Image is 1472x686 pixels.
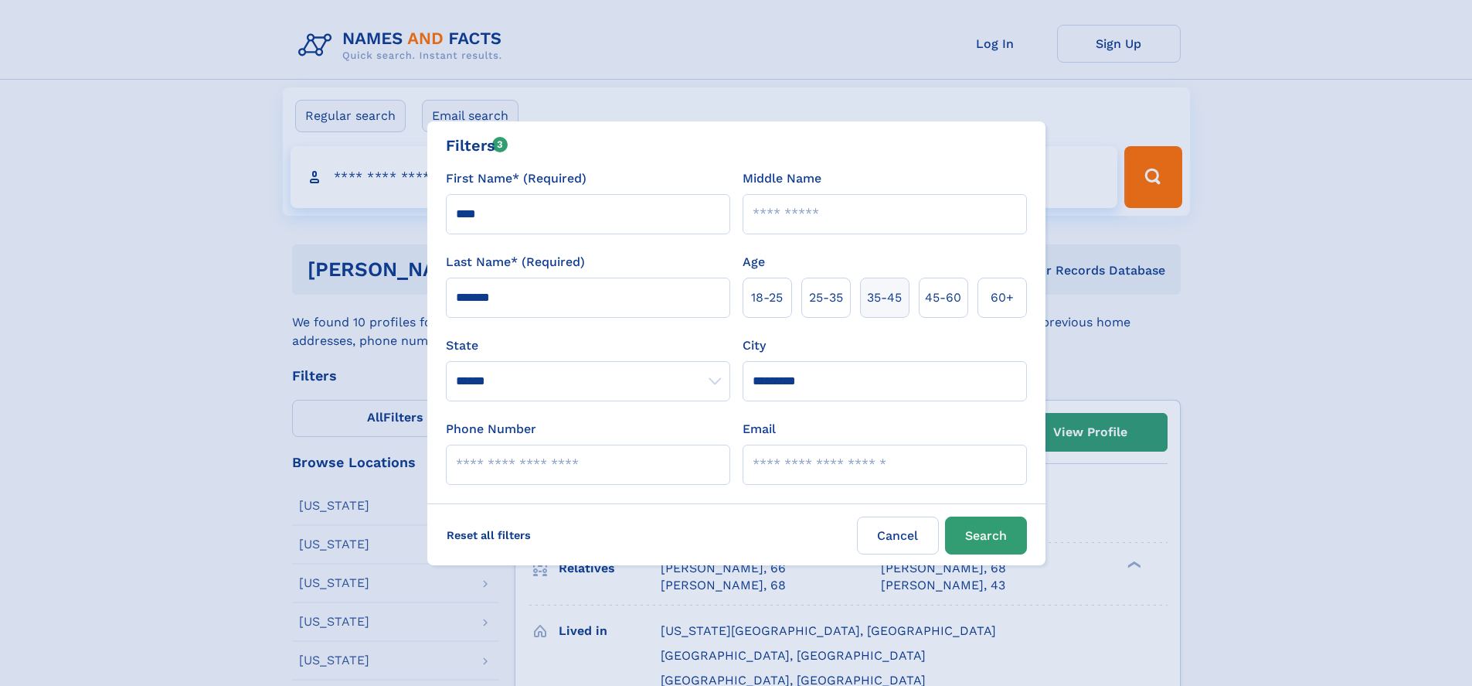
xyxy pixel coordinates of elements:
label: Age [743,253,765,271]
label: Last Name* (Required) [446,253,585,271]
div: Filters [446,134,508,157]
span: 25‑35 [809,288,843,307]
label: State [446,336,730,355]
label: Phone Number [446,420,536,439]
label: First Name* (Required) [446,169,586,188]
span: 35‑45 [867,288,902,307]
label: Cancel [857,517,939,555]
button: Search [945,517,1027,555]
span: 45‑60 [925,288,961,307]
label: Email [743,420,776,439]
label: City [743,336,766,355]
label: Middle Name [743,169,821,188]
label: Reset all filters [437,517,541,554]
span: 18‑25 [751,288,783,307]
span: 60+ [991,288,1014,307]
